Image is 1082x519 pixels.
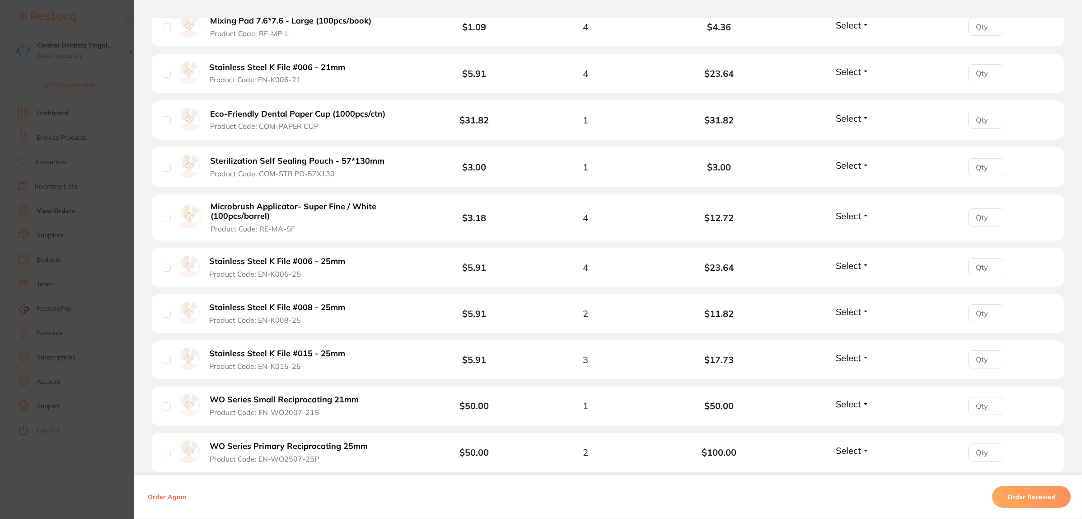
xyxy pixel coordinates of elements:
[833,66,872,77] button: Select
[210,16,371,26] b: Mixing Pad 7.6*7.6 - Large (100pcs/book)
[968,111,1004,129] input: Qty
[836,160,861,171] span: Select
[583,308,588,319] span: 2
[210,170,335,178] span: Product Code: COM-STR PO-57X130
[462,212,486,223] b: $3.18
[209,316,301,324] span: Product Code: EN-K008-25
[459,400,489,411] b: $50.00
[652,447,786,458] b: $100.00
[836,398,861,410] span: Select
[462,308,486,319] b: $5.91
[968,64,1004,82] input: Qty
[462,161,486,173] b: $3.00
[145,493,189,501] button: Order Again
[833,352,872,363] button: Select
[836,260,861,271] span: Select
[833,210,872,222] button: Select
[462,68,486,79] b: $5.91
[178,394,200,416] img: WO Series Small Reciprocating 21mm
[833,306,872,317] button: Select
[210,122,319,130] span: Product Code: COM-PAPER CUP
[833,260,872,271] button: Select
[178,14,201,38] img: Mixing Pad 7.6*7.6 - Large (100pcs/book)
[206,349,355,371] button: Stainless Steel K File #015 - 25mm Product Code: EN-K015-25
[836,306,861,317] span: Select
[836,210,861,222] span: Select
[833,160,872,171] button: Select
[583,68,588,79] span: 4
[583,262,588,273] span: 4
[992,486,1071,508] button: Order Received
[583,22,588,32] span: 4
[178,440,200,463] img: WO Series Primary Reciprocating 25mm
[836,66,861,77] span: Select
[583,162,588,172] span: 1
[209,63,345,72] b: Stainless Steel K File #006 - 21mm
[652,115,786,125] b: $31.82
[210,455,319,463] span: Product Code: EN-WO2507-25P
[583,115,588,125] span: 1
[210,395,359,405] b: WO Series Small Reciprocating 21mm
[652,354,786,365] b: $17.73
[178,348,200,370] img: Stainless Steel K File #015 - 25mm
[211,202,413,221] b: Microbrush Applicator- Super Fine / White (100pcs/barrel)
[462,262,486,273] b: $5.91
[207,395,368,417] button: WO Series Small Reciprocating 21mm Product Code: EN-WO2007-21S
[968,304,1004,322] input: Qty
[209,303,345,312] b: Stainless Steel K File #008 - 25mm
[462,354,486,365] b: $5.91
[583,447,588,458] span: 2
[583,401,588,411] span: 1
[836,19,861,31] span: Select
[210,109,385,119] b: Eco-Friendly Dental Paper Cup (1000pcs/ctn)
[209,270,301,278] span: Product Code: EN-K006-25
[178,302,200,324] img: Stainless Steel K File #008 - 25mm
[207,156,393,178] button: Sterilization Self Sealing Pouch - 57*130mm Product Code: COM-STR PO-57X130
[462,21,486,33] b: $1.09
[652,22,786,32] b: $4.36
[207,109,394,131] button: Eco-Friendly Dental Paper Cup (1000pcs/ctn) Product Code: COM-PAPER CUP
[178,155,201,178] img: Sterilization Self Sealing Pouch - 57*130mm
[206,256,355,278] button: Stainless Steel K File #006 - 25mm Product Code: EN-K006-25
[968,397,1004,415] input: Qty
[459,114,489,126] b: $31.82
[833,398,872,410] button: Select
[207,441,377,463] button: WO Series Primary Reciprocating 25mm Product Code: EN-WO2507-25P
[836,352,861,363] span: Select
[210,442,368,451] b: WO Series Primary Reciprocating 25mm
[178,108,201,131] img: Eco-Friendly Dental Paper Cup (1000pcs/ctn)
[968,18,1004,36] input: Qty
[178,205,201,228] img: Microbrush Applicator- Super Fine / White (100pcs/barrel)
[652,308,786,319] b: $11.82
[208,202,416,233] button: Microbrush Applicator- Super Fine / White (100pcs/barrel) Product Code: RE-MA-SF
[652,68,786,79] b: $23.64
[178,255,200,278] img: Stainless Steel K File #006 - 25mm
[968,258,1004,276] input: Qty
[583,354,588,365] span: 3
[968,444,1004,462] input: Qty
[652,162,786,172] b: $3.00
[652,262,786,273] b: $23.64
[210,408,319,416] span: Product Code: EN-WO2007-21S
[968,158,1004,176] input: Qty
[583,212,588,223] span: 4
[178,61,200,84] img: Stainless Steel K File #006 - 21mm
[836,445,861,456] span: Select
[833,113,872,124] button: Select
[833,19,872,31] button: Select
[833,445,872,456] button: Select
[210,156,384,166] b: Sterilization Self Sealing Pouch - 57*130mm
[968,208,1004,226] input: Qty
[206,302,355,325] button: Stainless Steel K File #008 - 25mm Product Code: EN-K008-25
[836,113,861,124] span: Select
[210,29,289,38] span: Product Code: RE-MP-L
[209,349,345,359] b: Stainless Steel K File #015 - 25mm
[652,401,786,411] b: $50.00
[207,16,380,38] button: Mixing Pad 7.6*7.6 - Large (100pcs/book) Product Code: RE-MP-L
[209,362,301,370] span: Product Code: EN-K015-25
[206,62,355,85] button: Stainless Steel K File #006 - 21mm Product Code: EN-K006-21
[968,350,1004,368] input: Qty
[211,225,295,233] span: Product Code: RE-MA-SF
[209,75,301,84] span: Product Code: EN-K006-21
[459,447,489,458] b: $50.00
